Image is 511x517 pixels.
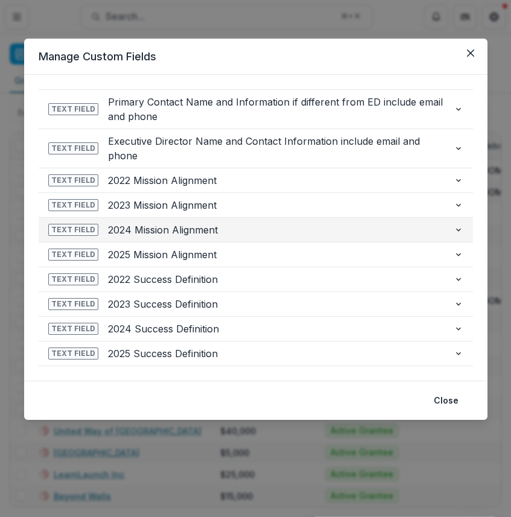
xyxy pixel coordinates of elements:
[39,341,473,366] button: Text Field2025 Success Definition
[427,391,466,410] button: Close
[48,323,98,335] span: Text Field
[48,273,98,285] span: Text Field
[24,39,487,75] header: Manage Custom Fields
[108,297,444,311] span: 2023 Success Definition
[48,103,98,115] span: Text Field
[39,193,473,217] button: Text Field2023 Mission Alignment
[108,223,444,237] span: 2024 Mission Alignment
[108,272,444,287] span: 2022 Success Definition
[39,218,473,242] button: Text Field2024 Mission Alignment
[108,198,444,212] span: 2023 Mission Alignment
[48,174,98,186] span: Text Field
[108,173,444,188] span: 2022 Mission Alignment
[39,317,473,341] button: Text Field2024 Success Definition
[48,224,98,236] span: Text Field
[39,168,473,192] button: Text Field2022 Mission Alignment
[48,199,98,211] span: Text Field
[39,90,473,128] button: Text FieldPrimary Contact Name and Information if different from ED include email and phone
[48,249,98,261] span: Text Field
[48,347,98,360] span: Text Field
[48,298,98,310] span: Text Field
[39,292,473,316] button: Text Field2023 Success Definition
[108,322,444,336] span: 2024 Success Definition
[108,134,444,163] span: Executive Director Name and Contact Information include email and phone
[39,129,473,168] button: Text FieldExecutive Director Name and Contact Information include email and phone
[39,243,473,267] button: Text Field2025 Mission Alignment
[461,43,480,63] button: Close
[108,247,444,262] span: 2025 Mission Alignment
[48,142,98,154] span: Text Field
[108,346,444,361] span: 2025 Success Definition
[108,95,444,124] span: Primary Contact Name and Information if different from ED include email and phone
[39,267,473,291] button: Text Field2022 Success Definition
